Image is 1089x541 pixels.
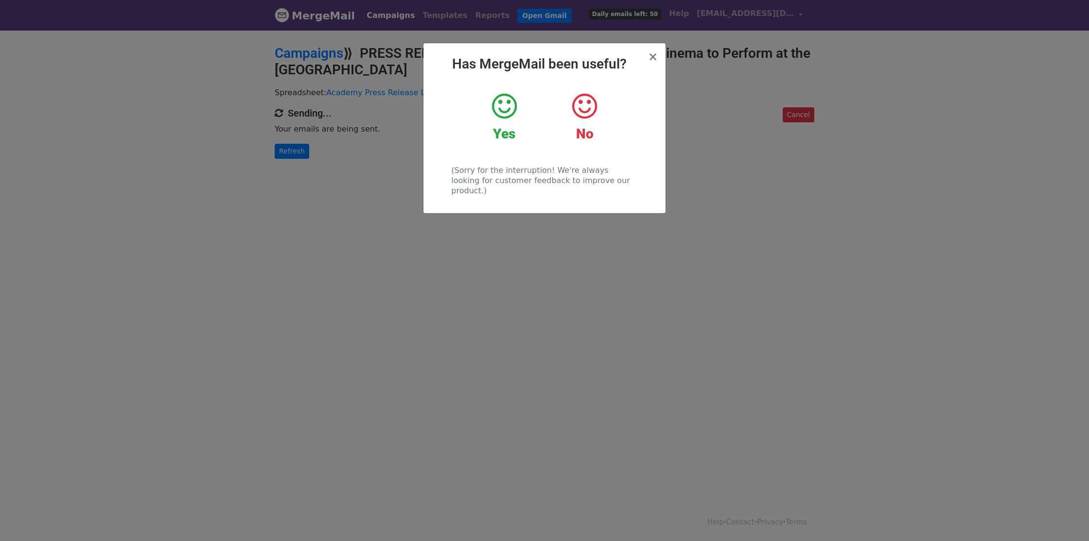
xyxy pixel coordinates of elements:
strong: No [576,126,594,142]
p: (Sorry for the interruption! We're always looking for customer feedback to improve our product.) [451,165,637,196]
strong: Yes [493,126,515,142]
button: Close [648,51,658,63]
a: Yes [472,92,537,142]
a: No [552,92,617,142]
h2: Has MergeMail been useful? [431,56,658,72]
span: × [648,50,658,64]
